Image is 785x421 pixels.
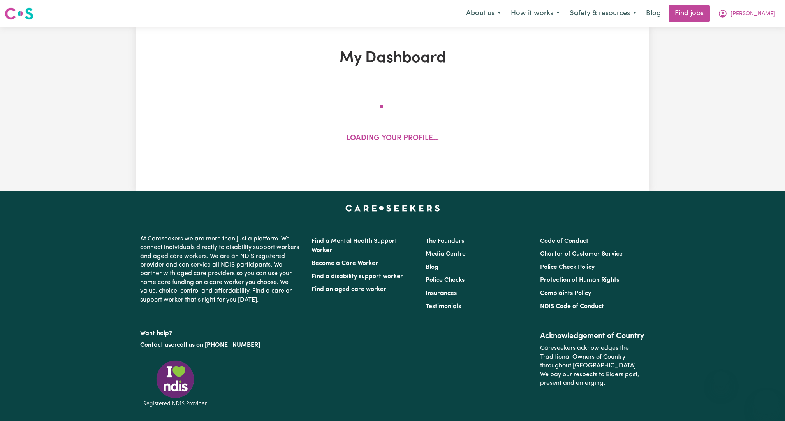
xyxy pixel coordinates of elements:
h2: Acknowledgement of Country [540,332,645,341]
a: Find a Mental Health Support Worker [312,238,397,254]
a: Find an aged care worker [312,286,386,293]
a: Become a Care Worker [312,260,378,267]
a: Charter of Customer Service [540,251,623,257]
a: Find a disability support worker [312,274,403,280]
button: About us [461,5,506,22]
img: Registered NDIS provider [140,359,210,408]
a: Media Centre [426,251,466,257]
a: Find jobs [669,5,710,22]
button: My Account [713,5,780,22]
img: Careseekers logo [5,7,33,21]
p: At Careseekers we are more than just a platform. We connect individuals directly to disability su... [140,232,302,307]
iframe: Button to launch messaging window [754,390,779,415]
span: [PERSON_NAME] [730,10,775,18]
a: Testimonials [426,303,461,310]
a: Insurances [426,290,457,296]
a: Police Check Policy [540,264,595,270]
a: Careseekers logo [5,5,33,23]
p: Loading your profile... [346,133,439,144]
iframe: Close message [713,371,729,387]
button: Safety & resources [565,5,641,22]
p: Want help? [140,326,302,338]
h1: My Dashboard [226,49,559,68]
a: Blog [426,264,438,270]
a: Complaints Policy [540,290,591,296]
a: Police Checks [426,277,465,283]
a: Contact us [140,342,171,348]
a: Code of Conduct [540,238,588,244]
a: The Founders [426,238,464,244]
p: or [140,338,302,353]
a: Protection of Human Rights [540,277,619,283]
a: Blog [641,5,665,22]
a: Careseekers home page [345,205,440,211]
a: call us on [PHONE_NUMBER] [177,342,260,348]
a: NDIS Code of Conduct [540,303,604,310]
p: Careseekers acknowledges the Traditional Owners of Country throughout [GEOGRAPHIC_DATA]. We pay o... [540,341,645,391]
button: How it works [506,5,565,22]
